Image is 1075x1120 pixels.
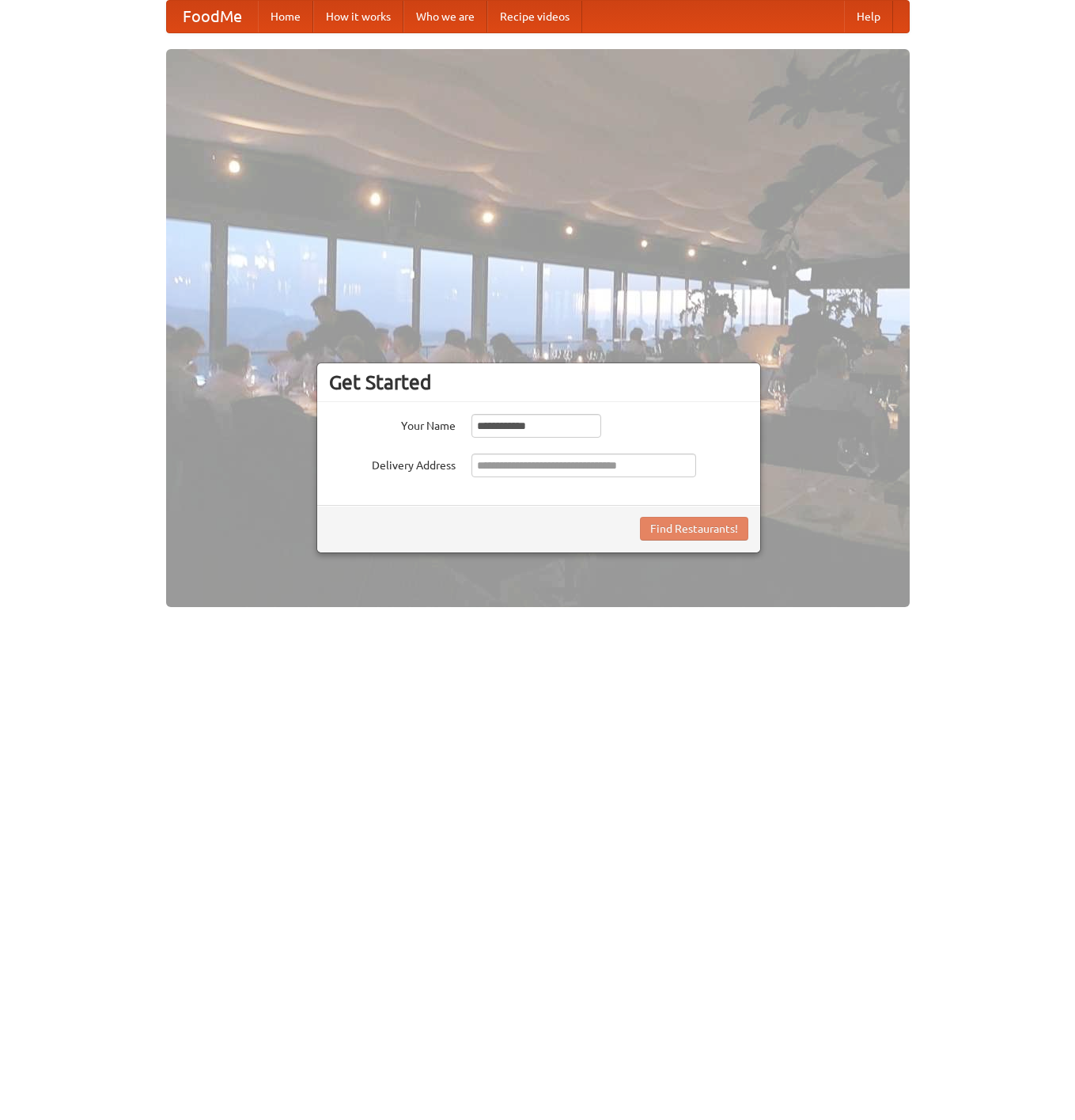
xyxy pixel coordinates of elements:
[329,454,456,473] label: Delivery Address
[487,1,582,32] a: Recipe videos
[313,1,403,32] a: How it works
[844,1,893,32] a: Help
[329,370,748,394] h3: Get Started
[329,414,456,434] label: Your Name
[167,1,258,32] a: FoodMe
[258,1,313,32] a: Home
[403,1,487,32] a: Who we are
[640,517,748,541] button: Find Restaurants!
